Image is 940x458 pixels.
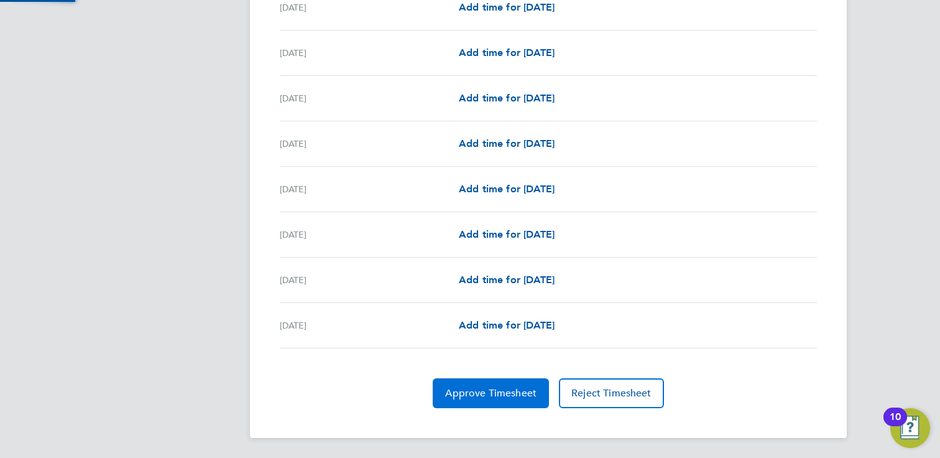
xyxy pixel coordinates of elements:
span: Add time for [DATE] [459,1,555,13]
span: Approve Timesheet [445,387,537,400]
a: Add time for [DATE] [459,136,555,151]
span: Add time for [DATE] [459,319,555,331]
a: Add time for [DATE] [459,318,555,333]
div: [DATE] [280,273,459,287]
a: Add time for [DATE] [459,182,555,197]
span: Add time for [DATE] [459,228,555,240]
span: Reject Timesheet [571,387,652,400]
a: Add time for [DATE] [459,227,555,242]
span: Add time for [DATE] [459,274,555,286]
span: Add time for [DATE] [459,138,555,149]
span: Add time for [DATE] [459,183,555,195]
button: Reject Timesheet [559,378,664,408]
div: [DATE] [280,136,459,151]
button: Open Resource Center, 10 new notifications [890,408,930,448]
div: [DATE] [280,318,459,333]
button: Approve Timesheet [433,378,549,408]
div: [DATE] [280,182,459,197]
div: [DATE] [280,45,459,60]
div: [DATE] [280,91,459,106]
a: Add time for [DATE] [459,91,555,106]
span: Add time for [DATE] [459,92,555,104]
span: Add time for [DATE] [459,47,555,58]
div: [DATE] [280,227,459,242]
a: Add time for [DATE] [459,45,555,60]
a: Add time for [DATE] [459,273,555,287]
div: 10 [890,417,901,433]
